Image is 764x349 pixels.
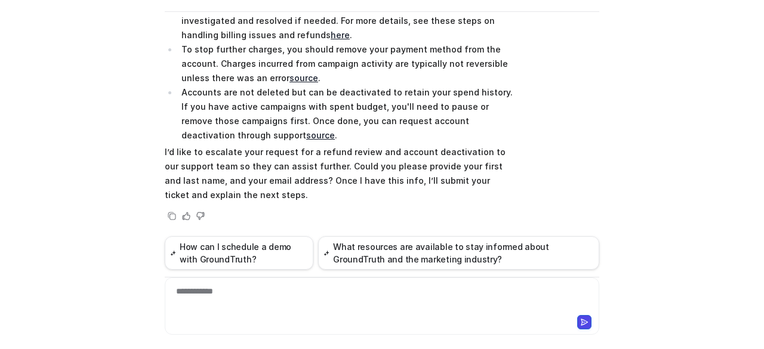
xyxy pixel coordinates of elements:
[178,42,514,85] li: To stop further charges, you should remove your payment method from the account. Charges incurred...
[165,236,313,270] button: How can I schedule a demo with GroundTruth?
[331,30,350,40] a: here
[289,73,318,83] a: source
[165,145,514,202] p: I’d like to escalate your request for a refund review and account deactivation to our support tea...
[306,130,335,140] a: source
[178,85,514,143] li: Accounts are not deleted but can be deactivated to retain your spend history. If you have active ...
[318,236,599,270] button: What resources are available to stay informed about GroundTruth and the marketing industry?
